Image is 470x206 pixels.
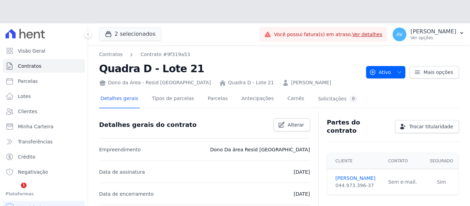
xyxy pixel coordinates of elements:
button: Ativo [366,66,406,78]
a: Transferências [3,135,85,149]
a: Ver detalhes [352,32,383,37]
a: Negativação [3,165,85,179]
a: Carnês [286,90,306,108]
a: Quadra D - Lote 21 [228,79,274,86]
span: Minha Carteira [18,123,53,130]
p: Data de assinatura [99,168,145,176]
div: 044.973.396-37 [335,182,380,189]
a: Detalhes gerais [99,90,140,108]
a: [PERSON_NAME] [291,79,331,86]
p: Empreendimento [99,145,141,154]
a: Antecipações [240,90,275,108]
div: Plataformas [6,190,82,198]
span: Alterar [288,121,304,128]
span: Visão Geral [18,47,45,54]
a: Visão Geral [3,44,85,58]
p: [PERSON_NAME] [410,28,456,35]
a: Clientes [3,105,85,118]
a: Parcelas [3,74,85,88]
span: Transferências [18,138,53,145]
th: Segurado [424,153,459,169]
span: Parcelas [18,78,38,85]
span: AV [396,32,403,37]
th: Cliente [327,153,384,169]
a: Lotes [3,89,85,103]
nav: Breadcrumb [99,51,190,58]
p: Data de encerramento [99,190,154,198]
td: Sim [424,169,459,195]
span: Contratos [18,63,41,69]
span: Mais opções [424,69,453,76]
p: [DATE] [293,168,310,176]
span: Crédito [18,153,35,160]
div: Solicitações [318,96,357,102]
a: Contratos [99,51,122,58]
a: Trocar titularidade [395,120,459,133]
a: Tipos de parcelas [151,90,195,108]
h2: Quadra D - Lote 21 [99,61,361,76]
button: 2 selecionados [99,28,161,41]
div: Dono da Área - Resid [GEOGRAPHIC_DATA] [99,79,211,86]
p: Ver opções [410,35,456,41]
td: Sem e-mail. [384,169,424,195]
a: Crédito [3,150,85,164]
span: Clientes [18,108,37,115]
p: [DATE] [293,190,310,198]
iframe: Intercom live chat [7,183,23,199]
span: Ativo [369,66,391,78]
a: Minha Carteira [3,120,85,133]
a: Alterar [274,118,310,131]
a: [PERSON_NAME] [335,175,380,182]
h3: Partes do contrato [327,118,389,135]
a: Parcelas [206,90,229,108]
span: Trocar titularidade [409,123,453,130]
a: Mais opções [409,66,459,78]
a: Solicitações0 [317,90,359,108]
span: Negativação [18,169,48,175]
a: Contratos [3,59,85,73]
a: Contrato #9f319a53 [140,51,190,58]
nav: Breadcrumb [99,51,361,58]
span: Você possui fatura(s) em atraso. [274,31,382,38]
th: Contato [384,153,424,169]
div: 0 [349,96,357,102]
span: Lotes [18,93,31,100]
p: Dono Da área Resid [GEOGRAPHIC_DATA] [210,145,310,154]
h3: Detalhes gerais do contrato [99,121,196,129]
button: AV [PERSON_NAME] Ver opções [387,25,470,44]
span: 1 [21,183,26,188]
